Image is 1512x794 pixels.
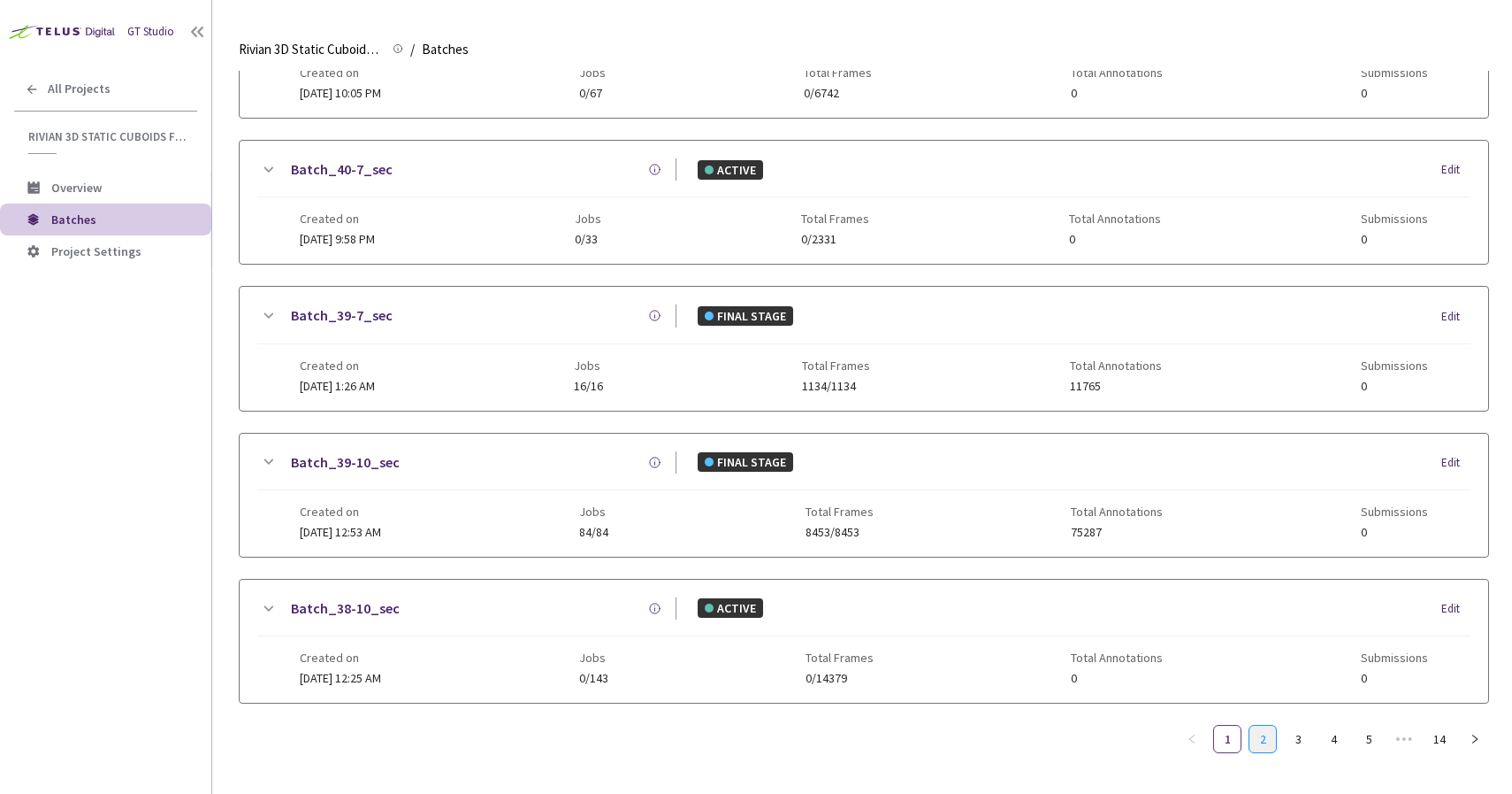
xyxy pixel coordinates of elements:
li: 3 [1284,725,1312,753]
span: [DATE] 10:05 PM [300,85,381,101]
div: Batch_39-7_secFINAL STAGEEditCreated on[DATE] 1:26 AMJobs16/16Total Frames1134/1134Total Annotati... [240,287,1488,410]
li: Next 5 Pages [1390,725,1418,753]
span: [DATE] 9:58 PM [300,231,375,247]
span: Overview [51,180,102,196]
span: Jobs [574,358,603,373]
a: 3 [1285,726,1311,752]
a: Batch_39-7_sec [291,304,393,327]
a: 4 [1320,726,1347,752]
li: 14 [1425,725,1454,753]
span: 0 [1361,87,1428,100]
span: Submissions [1361,212,1428,226]
span: Created on [300,212,375,226]
a: 1 [1214,726,1241,752]
a: Batch_38-10_sec [291,597,400,620]
span: All Projects [48,81,111,96]
span: [DATE] 12:25 AM [300,670,381,686]
div: FINAL STAGE [698,306,793,326]
div: GT Studio [127,23,174,41]
li: / [410,39,415,60]
div: Edit [1441,600,1470,618]
span: 0 [1071,672,1163,685]
span: Total Frames [806,651,874,665]
span: Jobs [579,651,608,665]
button: right [1461,725,1489,753]
span: 8453/8453 [806,526,874,539]
span: Batches [51,212,96,227]
span: Total Annotations [1071,651,1163,665]
div: FINAL STAGE [698,452,793,472]
span: 0 [1069,233,1161,246]
a: 5 [1355,726,1382,752]
span: Created on [300,505,381,519]
span: 0/143 [579,672,608,685]
div: Edit [1441,454,1470,472]
span: 0/33 [575,233,601,246]
span: 0/6742 [804,87,872,100]
span: 0 [1361,233,1428,246]
span: 75287 [1071,526,1163,539]
span: Rivian 3D Static Cuboids fixed[2024-25] [28,129,187,144]
a: 14 [1426,726,1453,752]
button: left [1178,725,1206,753]
span: ••• [1390,725,1418,753]
span: Total Annotations [1070,358,1162,373]
div: ACTIVE [698,598,763,618]
span: Total Frames [802,358,870,373]
span: Batches [422,39,469,60]
div: Batch_38-10_secACTIVEEditCreated on[DATE] 12:25 AMJobs0/143Total Frames0/14379Total Annotations0S... [240,580,1488,703]
span: Total Annotations [1069,212,1161,226]
span: Created on [300,66,381,80]
div: Batch_40-7_secACTIVEEditCreated on[DATE] 9:58 PMJobs0/33Total Frames0/2331Total Annotations0Submi... [240,141,1488,264]
a: Batch_39-10_sec [291,451,400,474]
span: [DATE] 1:26 AM [300,378,375,394]
li: 2 [1249,725,1277,753]
span: Jobs [575,212,601,226]
span: Submissions [1361,66,1428,80]
span: 11765 [1070,380,1162,393]
span: Created on [300,358,375,373]
span: 0/14379 [806,672,874,685]
span: Jobs [579,505,608,519]
span: 0 [1071,87,1163,100]
span: Rivian 3D Static Cuboids fixed[2024-25] [239,39,382,60]
div: Edit [1441,161,1470,179]
li: 4 [1319,725,1348,753]
span: Total Frames [801,212,869,226]
span: 84/84 [579,526,608,539]
li: 5 [1355,725,1383,753]
span: Total Annotations [1071,505,1163,519]
a: 2 [1249,726,1276,752]
span: 0 [1361,526,1428,539]
span: 1134/1134 [802,380,870,393]
span: Total Frames [806,505,874,519]
span: Project Settings [51,243,141,259]
a: Batch_40-7_sec [291,158,393,181]
span: Jobs [579,66,606,80]
span: Submissions [1361,358,1428,373]
div: Edit [1441,308,1470,326]
span: Total Annotations [1071,66,1163,80]
span: 16/16 [574,380,603,393]
span: left [1187,734,1197,744]
div: Batch_39-10_secFINAL STAGEEditCreated on[DATE] 12:53 AMJobs84/84Total Frames8453/8453Total Annota... [240,434,1488,557]
span: right [1470,734,1480,744]
li: Previous Page [1178,725,1206,753]
span: Submissions [1361,651,1428,665]
span: 0 [1361,380,1428,393]
span: 0/67 [579,87,606,100]
span: [DATE] 12:53 AM [300,524,381,540]
span: Created on [300,651,381,665]
li: 1 [1213,725,1241,753]
span: 0 [1361,672,1428,685]
span: 0/2331 [801,233,869,246]
div: ACTIVE [698,160,763,180]
span: Total Frames [804,66,872,80]
span: Submissions [1361,505,1428,519]
li: Next Page [1461,725,1489,753]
